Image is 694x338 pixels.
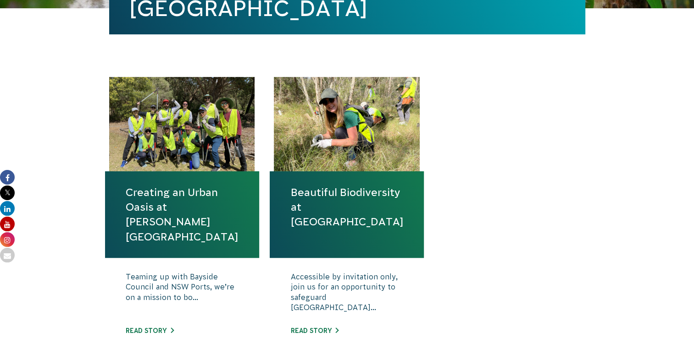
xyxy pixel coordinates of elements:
[126,185,239,244] a: Creating an Urban Oasis at [PERSON_NAME][GEOGRAPHIC_DATA]
[290,272,403,317] p: Accessible by invitation only, join us for an opportunity to safeguard [GEOGRAPHIC_DATA]...
[290,327,339,334] a: Read story
[126,327,174,334] a: Read story
[290,185,403,229] a: Beautiful Biodiversity at [GEOGRAPHIC_DATA]
[126,272,239,317] p: Teaming up with Bayside Council and NSW Ports, we’re on a mission to bo...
